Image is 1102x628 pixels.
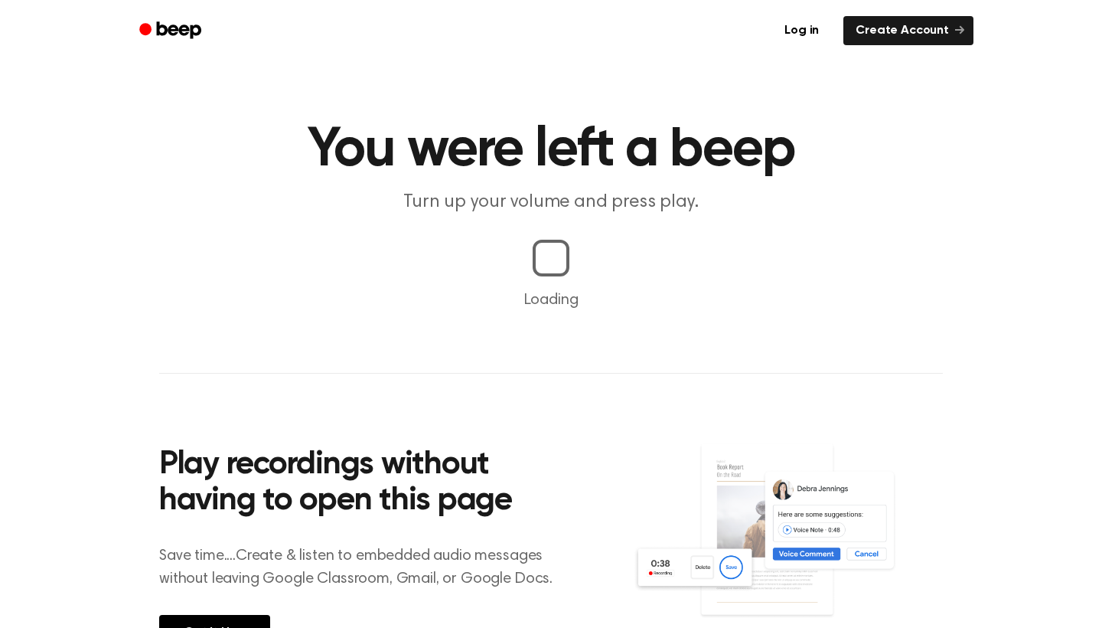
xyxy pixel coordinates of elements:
[159,447,572,520] h2: Play recordings without having to open this page
[159,123,943,178] h1: You were left a beep
[769,13,834,48] a: Log in
[843,16,973,45] a: Create Account
[159,545,572,590] p: Save time....Create & listen to embedded audio messages without leaving Google Classroom, Gmail, ...
[18,289,1084,312] p: Loading
[257,190,845,215] p: Turn up your volume and press play.
[129,16,215,46] a: Beep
